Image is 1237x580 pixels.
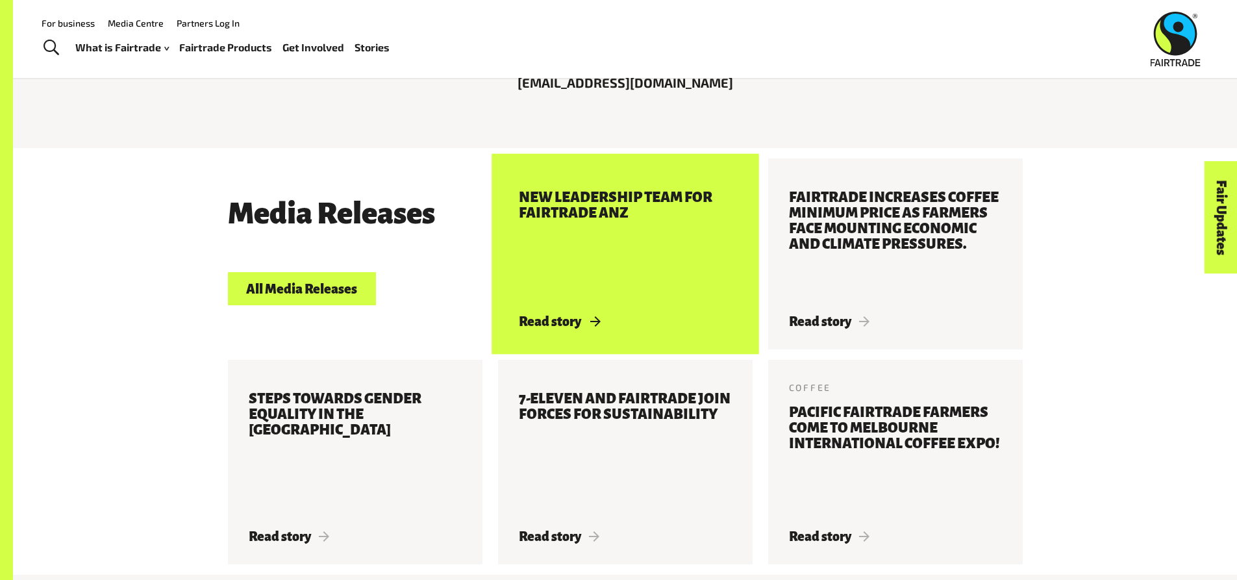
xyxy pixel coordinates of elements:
span: Read story [519,314,600,329]
h3: Fairtrade increases coffee Minimum Price as farmers face mounting economic and climate pressures. [789,190,1002,299]
span: Coffee [789,382,832,393]
h3: Steps towards gender equality in the [GEOGRAPHIC_DATA] [249,391,462,514]
a: 7-Eleven and Fairtrade join forces for sustainability Read story [498,360,753,564]
a: All Media Releases [228,272,376,305]
span: Read story [249,529,330,544]
span: Read story [789,529,870,544]
h3: 7-Eleven and Fairtrade join forces for sustainability [519,391,732,514]
a: Toggle Search [35,32,67,64]
span: Read story [519,529,600,544]
a: Stories [355,38,390,57]
a: Steps towards gender equality in the [GEOGRAPHIC_DATA] Read story [228,360,482,564]
span: Read story [789,314,870,329]
img: Fairtrade Australia New Zealand logo [1151,12,1201,66]
a: For business [42,18,95,29]
a: Coffee Pacific Fairtrade farmers come to Melbourne International Coffee Expo! Read story [768,360,1023,564]
a: Fairtrade increases coffee Minimum Price as farmers face mounting economic and climate pressures.... [768,158,1023,349]
h3: Pacific Fairtrade farmers come to Melbourne International Coffee Expo! [789,405,1002,514]
a: Media Centre [108,18,164,29]
a: New Leadership Team for Fairtrade ANZ Read story [498,158,753,349]
p: [EMAIL_ADDRESS][DOMAIN_NAME] [431,73,820,92]
h3: New Leadership Team for Fairtrade ANZ [519,190,732,299]
h3: Media Releases [228,197,435,230]
a: What is Fairtrade [75,38,169,57]
a: Partners Log In [177,18,240,29]
a: Fairtrade Products [179,38,272,57]
a: Get Involved [282,38,344,57]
